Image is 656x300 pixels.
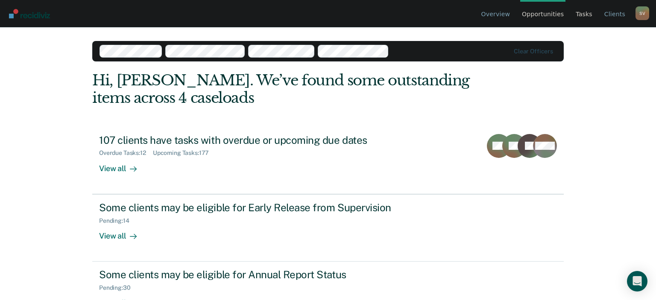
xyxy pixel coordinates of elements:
div: Upcoming Tasks : 177 [153,149,216,157]
div: Hi, [PERSON_NAME]. We’ve found some outstanding items across 4 caseloads [92,72,469,107]
a: 107 clients have tasks with overdue or upcoming due datesOverdue Tasks:12Upcoming Tasks:177View all [92,127,564,194]
div: Pending : 30 [99,284,138,291]
div: Pending : 14 [99,217,136,224]
div: View all [99,224,147,241]
div: Some clients may be eligible for Annual Report Status [99,268,399,281]
div: Open Intercom Messenger [627,271,647,291]
div: 107 clients have tasks with overdue or upcoming due dates [99,134,399,146]
a: Some clients may be eligible for Early Release from SupervisionPending:14View all [92,194,564,262]
div: Clear officers [514,48,553,55]
div: S V [635,6,649,20]
div: Some clients may be eligible for Early Release from Supervision [99,201,399,214]
button: Profile dropdown button [635,6,649,20]
img: Recidiviz [9,9,50,18]
div: View all [99,157,147,173]
div: Overdue Tasks : 12 [99,149,153,157]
